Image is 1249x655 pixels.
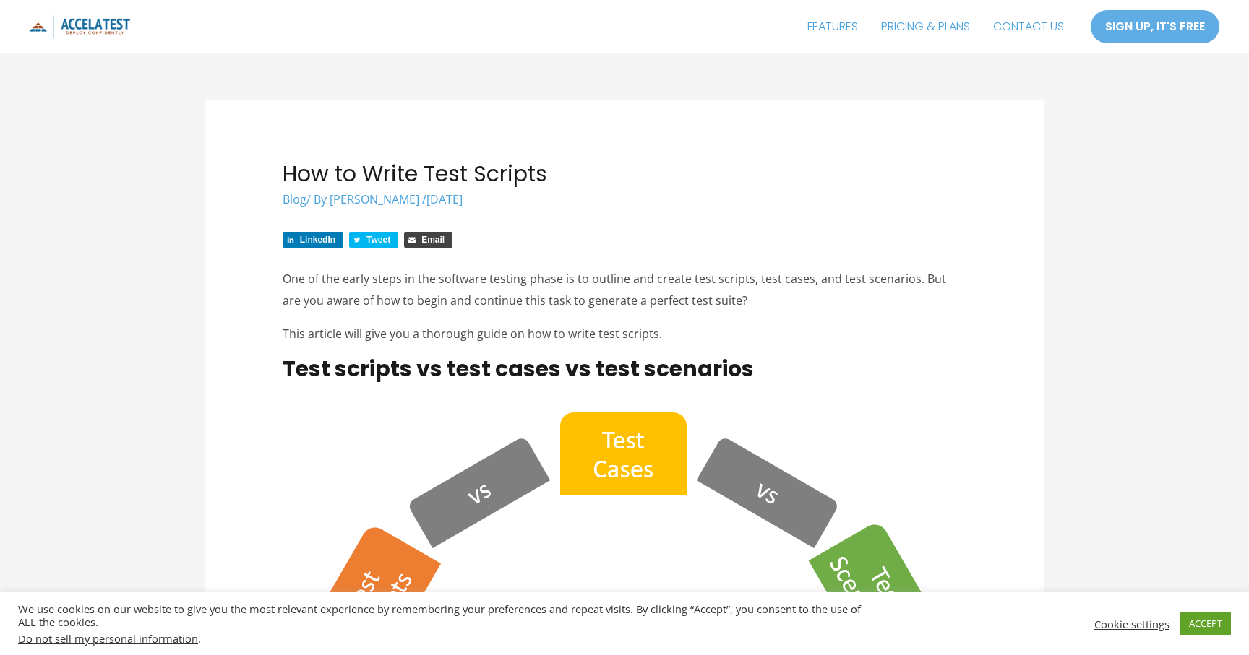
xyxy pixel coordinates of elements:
a: PRICING & PLANS [870,9,982,45]
a: Do not sell my personal information [18,631,198,646]
span: [DATE] [426,191,463,207]
a: Cookie settings [1094,617,1169,630]
a: FEATURES [796,9,870,45]
a: Blog [283,191,306,207]
b: Test scripts vs test cases vs test scenarios [283,353,754,384]
a: Share via Email [404,232,452,248]
div: . [18,632,867,645]
span: This article will give you a thorough guide on how to write test scripts. [283,326,662,342]
a: SIGN UP, IT'S FREE [1090,9,1220,44]
div: / By / [283,191,967,208]
span: [PERSON_NAME] [330,191,419,207]
a: Share on Twitter [349,232,398,248]
span: One of the early steps in the software testing phase is to outline and create test scripts, test ... [283,271,946,308]
a: ACCEPT [1180,612,1231,635]
img: icon [29,15,130,38]
h1: How to Write Test Scripts [283,161,967,187]
nav: Site Navigation [796,9,1076,45]
span: LinkedIn [300,235,335,245]
a: Share on LinkedIn [283,232,343,248]
a: CONTACT US [982,9,1076,45]
div: We use cookies on our website to give you the most relevant experience by remembering your prefer... [18,602,867,645]
a: [PERSON_NAME] [330,191,422,207]
span: Email [421,235,445,245]
span: Tweet [366,235,390,245]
